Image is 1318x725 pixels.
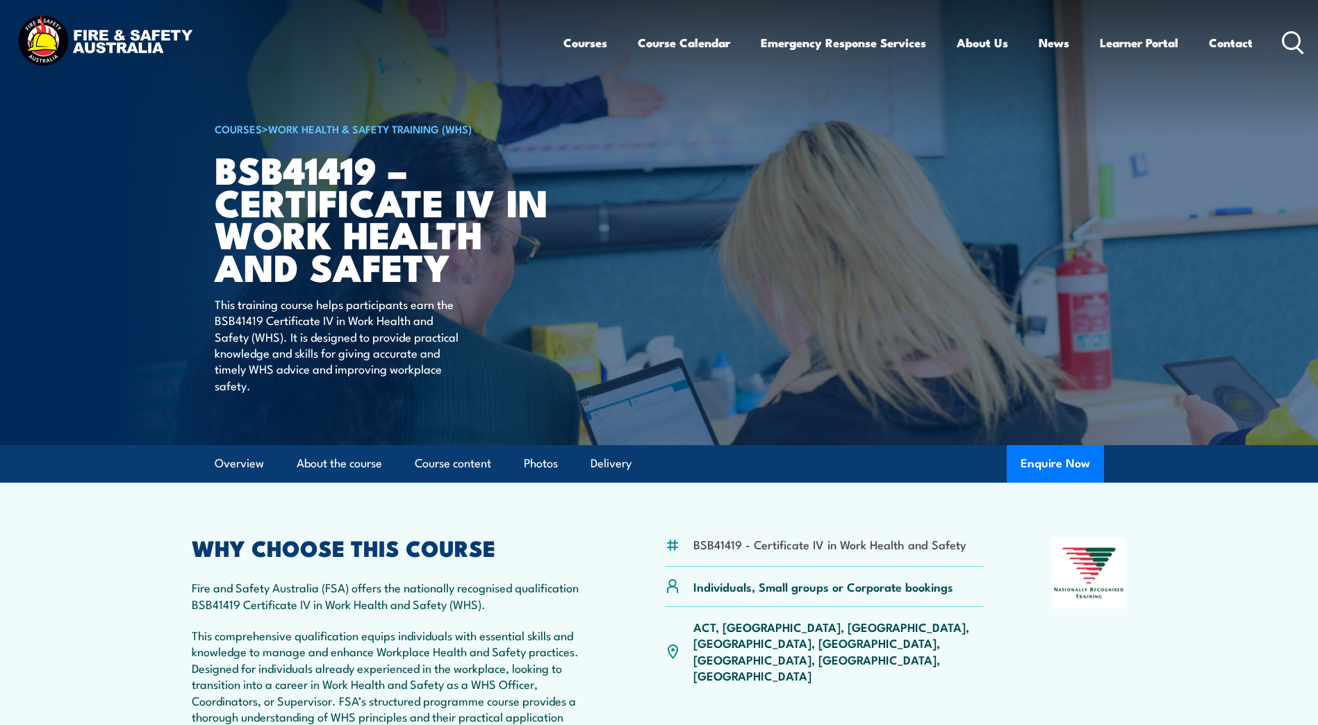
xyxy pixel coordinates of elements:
[957,24,1008,61] a: About Us
[1100,24,1178,61] a: Learner Portal
[591,445,632,482] a: Delivery
[693,578,953,594] p: Individuals, Small groups or Corporate bookings
[268,121,472,136] a: Work Health & Safety Training (WHS)
[192,537,598,557] h2: WHY CHOOSE THIS COURSE
[1007,445,1104,483] button: Enquire Now
[1039,24,1069,61] a: News
[638,24,730,61] a: Course Calendar
[524,445,558,482] a: Photos
[563,24,607,61] a: Courses
[761,24,926,61] a: Emergency Response Services
[215,120,558,137] h6: >
[215,153,558,283] h1: BSB41419 – Certificate IV in Work Health and Safety
[415,445,491,482] a: Course content
[215,445,264,482] a: Overview
[693,536,966,552] li: BSB41419 - Certificate IV in Work Health and Safety
[1209,24,1253,61] a: Contact
[215,296,468,393] p: This training course helps participants earn the BSB41419 Certificate IV in Work Health and Safet...
[192,579,598,612] p: Fire and Safety Australia (FSA) offers the nationally recognised qualification BSB41419 Certifica...
[215,121,262,136] a: COURSES
[297,445,382,482] a: About the course
[1052,537,1127,608] img: Nationally Recognised Training logo.
[693,619,985,684] p: ACT, [GEOGRAPHIC_DATA], [GEOGRAPHIC_DATA], [GEOGRAPHIC_DATA], [GEOGRAPHIC_DATA], [GEOGRAPHIC_DATA...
